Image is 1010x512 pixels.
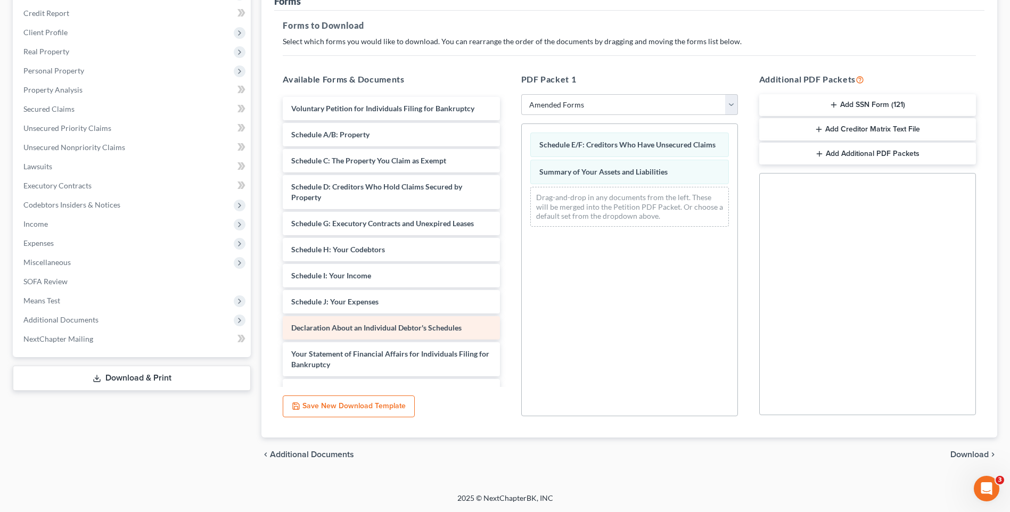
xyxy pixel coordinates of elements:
h5: PDF Packet 1 [521,73,738,86]
a: chevron_left Additional Documents [261,450,354,459]
span: Schedule G: Executory Contracts and Unexpired Leases [291,219,474,228]
a: Executory Contracts [15,176,251,195]
span: Credit Report [23,9,69,18]
span: Schedule I: Your Income [291,271,371,280]
span: Income [23,219,48,228]
span: Miscellaneous [23,258,71,267]
span: Voluntary Petition for Individuals Filing for Bankruptcy [291,104,474,113]
span: Unsecured Nonpriority Claims [23,143,125,152]
span: Personal Property [23,66,84,75]
button: Add Additional PDF Packets [759,143,976,165]
span: Schedule E/F: Creditors Who Have Unsecured Claims [539,140,716,149]
i: chevron_left [261,450,270,459]
span: Additional Documents [270,450,354,459]
span: Schedule H: Your Codebtors [291,245,385,254]
a: NextChapter Mailing [15,329,251,349]
span: Means Test [23,296,60,305]
span: Declaration About an Individual Debtor's Schedules [291,323,462,332]
iframe: Intercom live chat [974,476,999,501]
span: Property Analysis [23,85,83,94]
h5: Forms to Download [283,19,976,32]
button: Add SSN Form (121) [759,94,976,117]
a: Credit Report [15,4,251,23]
span: 3 [996,476,1004,484]
span: Your Statement of Financial Affairs for Individuals Filing for Bankruptcy [291,349,489,369]
button: Add Creditor Matrix Text File [759,118,976,141]
button: Download chevron_right [950,450,997,459]
a: Lawsuits [15,157,251,176]
span: Schedule J: Your Expenses [291,297,379,306]
span: Download [950,450,989,459]
a: Unsecured Priority Claims [15,119,251,138]
button: Save New Download Template [283,395,415,418]
span: Summary of Your Assets and Liabilities [539,167,668,176]
span: SOFA Review [23,277,68,286]
span: Client Profile [23,28,68,37]
span: Unsecured Priority Claims [23,123,111,133]
span: Statement of Intention for Individuals Filing Under Chapter 7 [291,386,486,406]
a: SOFA Review [15,272,251,291]
div: 2025 © NextChapterBK, INC [202,493,809,512]
a: Secured Claims [15,100,251,119]
div: Drag-and-drop in any documents from the left. These will be merged into the Petition PDF Packet. ... [530,187,729,227]
span: Codebtors Insiders & Notices [23,200,120,209]
span: Schedule A/B: Property [291,130,369,139]
span: Expenses [23,238,54,247]
span: NextChapter Mailing [23,334,93,343]
span: Lawsuits [23,162,52,171]
span: Executory Contracts [23,181,92,190]
h5: Available Forms & Documents [283,73,499,86]
p: Select which forms you would like to download. You can rearrange the order of the documents by dr... [283,36,976,47]
span: Secured Claims [23,104,75,113]
span: Schedule D: Creditors Who Hold Claims Secured by Property [291,182,462,202]
i: chevron_right [989,450,997,459]
span: Additional Documents [23,315,98,324]
a: Download & Print [13,366,251,391]
span: Schedule C: The Property You Claim as Exempt [291,156,446,165]
h5: Additional PDF Packets [759,73,976,86]
span: Real Property [23,47,69,56]
a: Property Analysis [15,80,251,100]
a: Unsecured Nonpriority Claims [15,138,251,157]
